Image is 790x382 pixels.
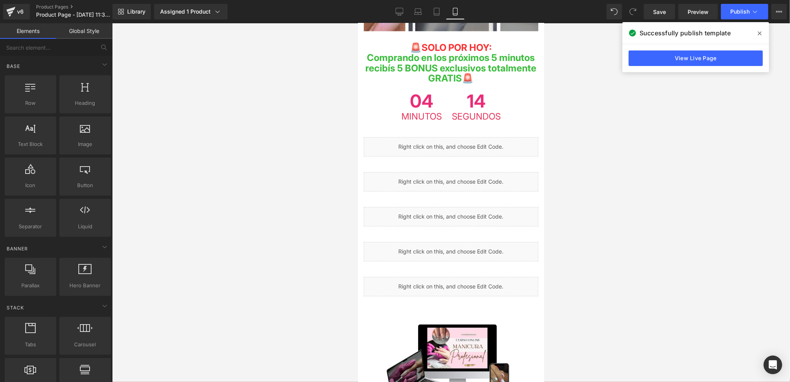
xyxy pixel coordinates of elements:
[6,304,25,311] span: Stack
[62,181,109,189] span: Button
[640,28,731,38] span: Successfully publish template
[62,340,109,349] span: Carousel
[127,8,145,15] span: Library
[653,8,666,16] span: Save
[160,8,221,16] div: Assigned 1 Product
[94,69,143,89] span: 14
[62,281,109,290] span: Hero Banner
[730,9,750,15] span: Publish
[7,140,54,148] span: Text Block
[62,99,109,107] span: Heading
[688,8,709,16] span: Preview
[6,19,180,30] h3: 🚨
[764,356,782,374] div: Open Intercom Messenger
[721,4,768,19] button: Publish
[3,4,30,19] a: v6
[62,140,109,148] span: Image
[16,7,25,17] div: v6
[427,4,446,19] a: Tablet
[112,4,151,19] a: New Library
[625,4,641,19] button: Redo
[64,19,134,30] span: SOLO POR HOY:
[62,222,109,231] span: Liquid
[6,63,21,70] span: Base
[94,89,143,98] span: Segundos
[36,12,111,18] span: Product Page - [DATE] 11:38:37
[6,245,29,252] span: Banner
[607,4,622,19] button: Undo
[771,4,787,19] button: More
[678,4,718,19] a: Preview
[36,4,125,10] a: Product Pages
[7,340,54,349] span: Tabs
[629,50,763,66] a: View Live Page
[43,89,84,98] span: Minutos
[7,281,54,290] span: Parallax
[8,29,179,61] span: Comprando en los próximos 5 minutos recibís 5 BONUS exclusivos totalmente GRATIS🚨
[7,99,54,107] span: Row
[7,222,54,231] span: Separator
[56,23,112,39] a: Global Style
[409,4,427,19] a: Laptop
[390,4,409,19] a: Desktop
[7,181,54,189] span: Icon
[43,69,84,89] span: 04
[446,4,465,19] a: Mobile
